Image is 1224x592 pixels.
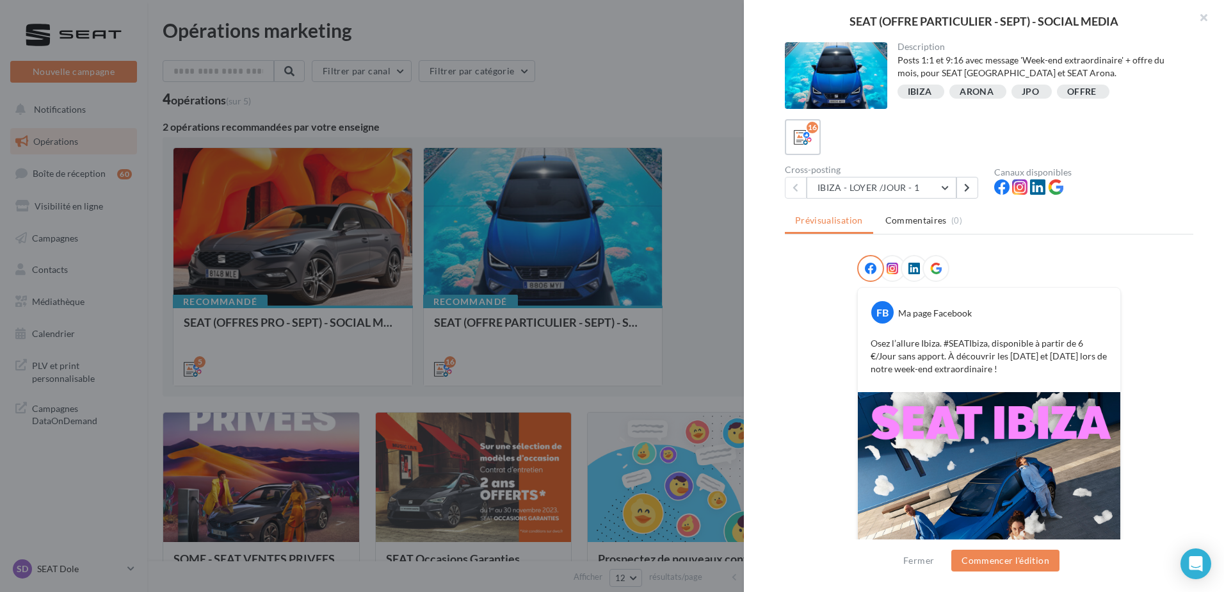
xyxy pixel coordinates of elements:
div: IBIZA [908,87,932,97]
div: Cross-posting [785,165,984,174]
button: Fermer [898,553,939,568]
div: Canaux disponibles [994,168,1193,177]
div: SEAT (OFFRE PARTICULIER - SEPT) - SOCIAL MEDIA [764,15,1204,27]
p: Osez l’allure Ibiza. #SEATIbiza, disponible à partir de 6 €/Jour sans apport. À découvrir les [DA... [871,337,1107,375]
div: Ma page Facebook [898,307,972,320]
button: Commencer l'édition [951,550,1059,571]
div: Posts 1:1 et 9:16 avec message 'Week-end extraordinaire' + offre du mois, pour SEAT [GEOGRAPHIC_D... [898,54,1184,79]
div: Open Intercom Messenger [1180,548,1211,579]
div: FB [871,301,894,324]
span: (0) [951,215,962,226]
div: OFFRE [1067,87,1097,97]
div: ARONA [960,87,994,97]
div: 16 [807,122,818,133]
button: IBIZA - LOYER /JOUR - 1 [807,177,956,199]
div: JPO [1022,87,1039,97]
span: Commentaires [885,214,947,227]
div: Description [898,42,1184,51]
